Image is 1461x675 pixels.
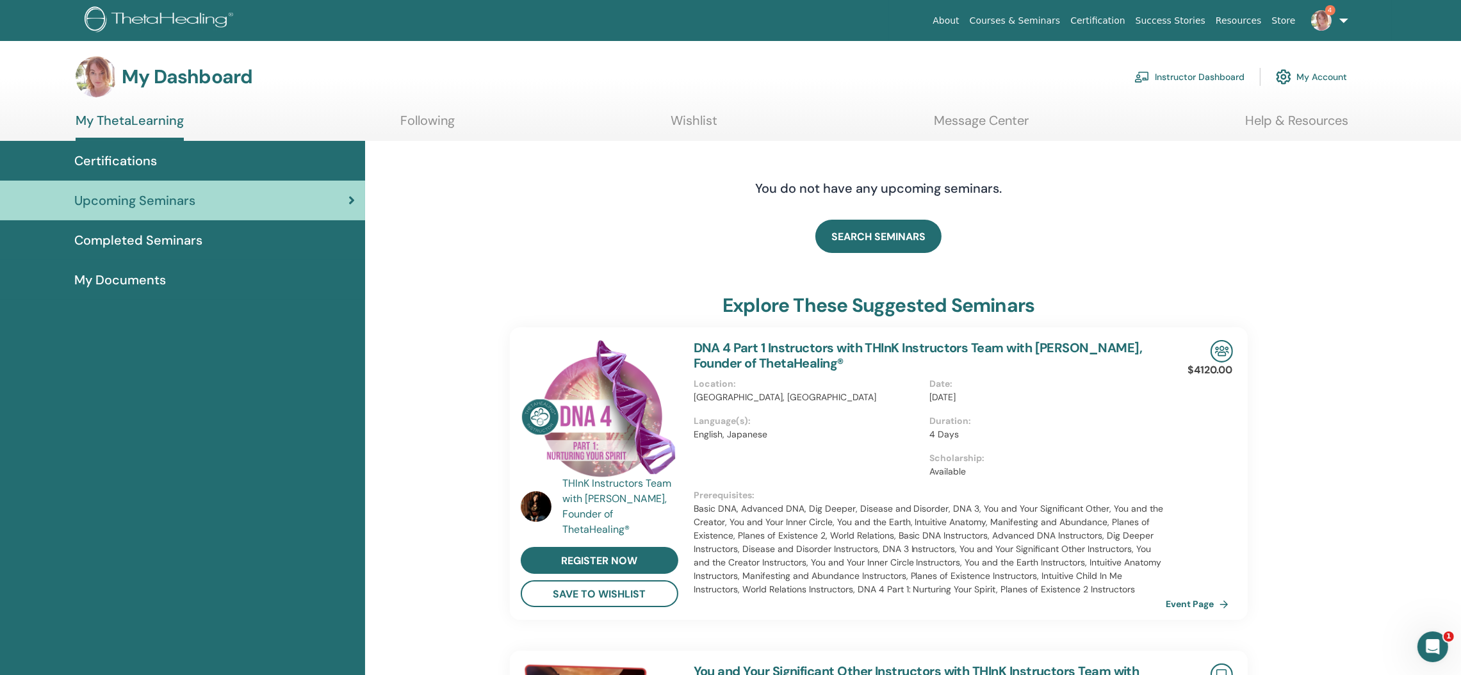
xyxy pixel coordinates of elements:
[930,377,1159,391] p: Date :
[76,56,117,97] img: default.jpg
[671,113,718,138] a: Wishlist
[1134,63,1245,91] a: Instructor Dashboard
[74,191,195,210] span: Upcoming Seminars
[930,391,1159,404] p: [DATE]
[1134,71,1150,83] img: chalkboard-teacher.svg
[1211,9,1267,33] a: Resources
[965,9,1066,33] a: Courses & Seminars
[1065,9,1130,33] a: Certification
[1276,66,1291,88] img: cog.svg
[74,231,202,250] span: Completed Seminars
[930,451,1159,465] p: Scholarship :
[122,65,252,88] h3: My Dashboard
[694,428,922,441] p: English, Japanese
[400,113,455,138] a: Following
[694,502,1166,596] p: Basic DNA, Advanced DNA, Dig Deeper, Disease and Disorder, DNA 3, You and Your Significant Other,...
[930,414,1159,428] p: Duration :
[694,489,1166,502] p: Prerequisites :
[1130,9,1211,33] a: Success Stories
[76,113,184,141] a: My ThetaLearning
[74,151,157,170] span: Certifications
[1166,594,1234,614] a: Event Page
[1311,10,1332,31] img: default.jpg
[927,9,964,33] a: About
[85,6,238,35] img: logo.png
[1188,362,1233,378] p: $4120.00
[934,113,1029,138] a: Message Center
[831,230,926,243] span: SEARCH SEMINARS
[677,181,1081,196] h4: You do not have any upcoming seminars.
[521,340,678,480] img: DNA 4 Part 1 Instructors
[1417,631,1448,662] iframe: Intercom live chat
[930,465,1159,478] p: Available
[521,580,678,607] button: save to wishlist
[694,339,1143,371] a: DNA 4 Part 1 Instructors with THInK Instructors Team with [PERSON_NAME], Founder of ThetaHealing®
[694,391,922,404] p: [GEOGRAPHIC_DATA], [GEOGRAPHIC_DATA]
[1444,631,1454,642] span: 1
[1276,63,1347,91] a: My Account
[521,491,551,522] img: default.jpg
[930,428,1159,441] p: 4 Days
[694,414,922,428] p: Language(s) :
[1211,340,1233,362] img: In-Person Seminar
[722,294,1034,317] h3: explore these suggested seminars
[815,220,942,253] a: SEARCH SEMINARS
[74,270,166,289] span: My Documents
[1325,5,1335,15] span: 4
[562,476,681,537] a: THInK Instructors Team with [PERSON_NAME], Founder of ThetaHealing®
[694,377,922,391] p: Location :
[561,554,637,567] span: register now
[1245,113,1348,138] a: Help & Resources
[521,547,678,574] a: register now
[1267,9,1301,33] a: Store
